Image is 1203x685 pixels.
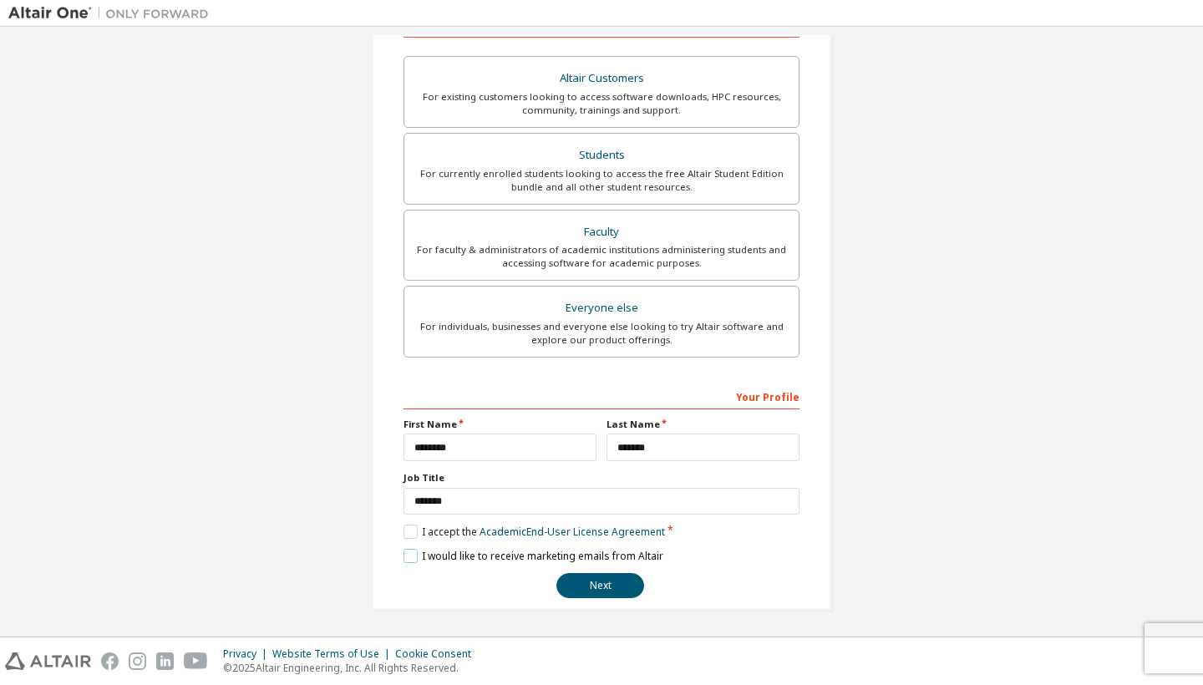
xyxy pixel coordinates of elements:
[414,297,789,320] div: Everyone else
[414,167,789,194] div: For currently enrolled students looking to access the free Altair Student Edition bundle and all ...
[404,471,799,485] label: Job Title
[414,320,789,347] div: For individuals, businesses and everyone else looking to try Altair software and explore our prod...
[556,573,644,598] button: Next
[156,652,174,670] img: linkedin.svg
[414,221,789,244] div: Faculty
[404,549,663,563] label: I would like to receive marketing emails from Altair
[607,418,799,431] label: Last Name
[129,652,146,670] img: instagram.svg
[480,525,665,539] a: Academic End-User License Agreement
[184,652,208,670] img: youtube.svg
[272,647,395,661] div: Website Terms of Use
[5,652,91,670] img: altair_logo.svg
[414,90,789,117] div: For existing customers looking to access software downloads, HPC resources, community, trainings ...
[101,652,119,670] img: facebook.svg
[395,647,481,661] div: Cookie Consent
[414,67,789,90] div: Altair Customers
[414,243,789,270] div: For faculty & administrators of academic institutions administering students and accessing softwa...
[404,383,799,409] div: Your Profile
[404,525,665,539] label: I accept the
[223,647,272,661] div: Privacy
[223,661,481,675] p: © 2025 Altair Engineering, Inc. All Rights Reserved.
[8,5,217,22] img: Altair One
[404,418,596,431] label: First Name
[414,144,789,167] div: Students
